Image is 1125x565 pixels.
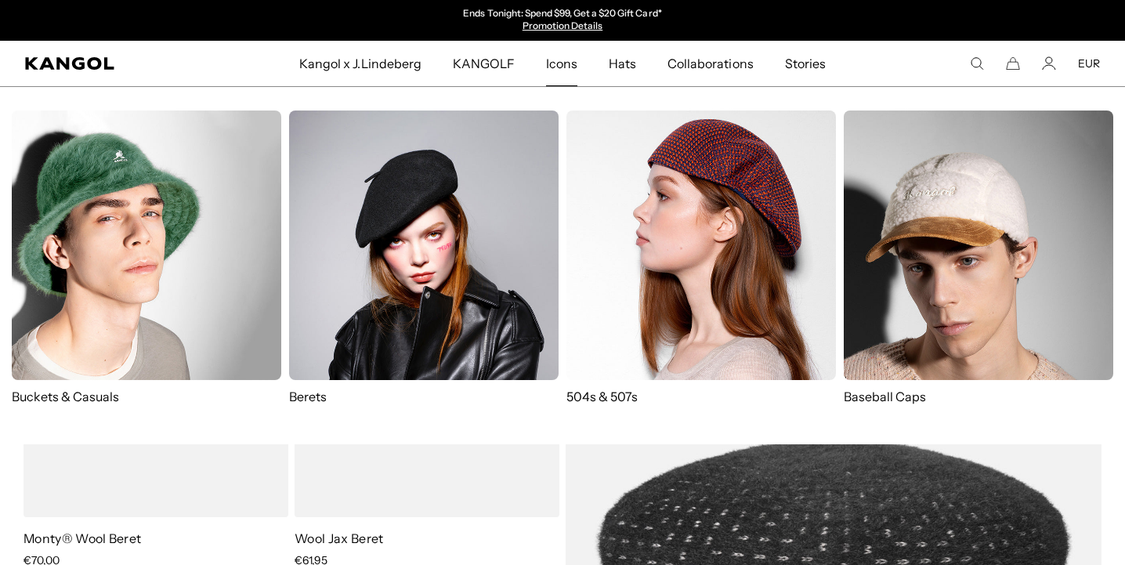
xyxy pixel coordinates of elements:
a: Hats [593,41,652,86]
a: Kangol [25,57,197,70]
a: Baseball Caps [844,110,1113,421]
a: Monty® Wool Beret [24,531,141,546]
p: 504s & 507s [566,388,836,405]
a: 504s & 507s [566,110,836,405]
a: Buckets & Casuals [12,110,281,405]
a: Kangol x J.Lindeberg [284,41,437,86]
p: Berets [289,388,559,405]
span: Kangol x J.Lindeberg [299,41,421,86]
p: Baseball Caps [844,388,1113,405]
span: Stories [785,41,826,86]
a: Stories [769,41,841,86]
p: Buckets & Casuals [12,388,281,405]
div: Announcement [401,8,724,33]
a: Collaborations [652,41,769,86]
div: 1 of 2 [401,8,724,33]
span: KANGOLF [453,41,515,86]
button: EUR [1078,56,1100,71]
a: Icons [530,41,593,86]
span: Hats [609,41,636,86]
span: Collaborations [667,41,753,86]
p: Ends Tonight: Spend $99, Get a $20 Gift Card* [463,8,661,20]
slideshow-component: Announcement bar [401,8,724,33]
a: Berets [289,110,559,405]
span: Icons [546,41,577,86]
a: KANGOLF [437,41,530,86]
a: Account [1042,56,1056,71]
a: Wool Jax Beret [295,531,383,546]
a: Promotion Details [523,20,602,31]
button: Cart [1006,56,1020,71]
summary: Search here [970,56,984,71]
